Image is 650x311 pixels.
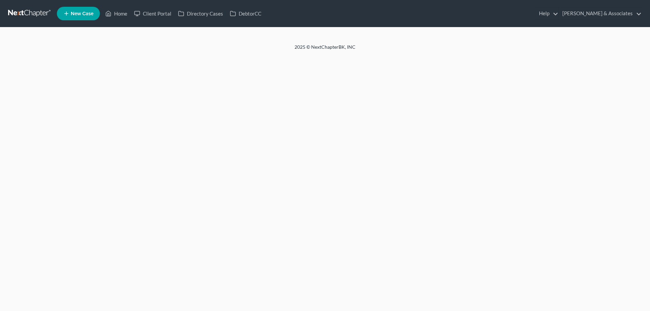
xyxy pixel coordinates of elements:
[102,7,131,20] a: Home
[132,44,518,56] div: 2025 © NextChapterBK, INC
[536,7,558,20] a: Help
[559,7,642,20] a: [PERSON_NAME] & Associates
[175,7,226,20] a: Directory Cases
[226,7,265,20] a: DebtorCC
[57,7,100,20] new-legal-case-button: New Case
[131,7,175,20] a: Client Portal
